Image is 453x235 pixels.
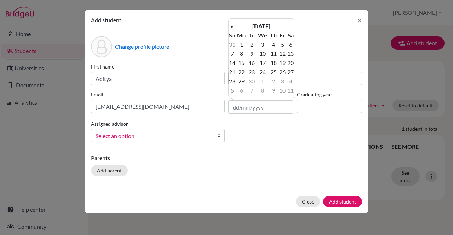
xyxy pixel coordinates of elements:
td: 30 [247,77,256,86]
td: 31 [229,40,236,49]
td: 8 [256,86,269,95]
td: 21 [229,67,236,77]
td: 3 [278,77,287,86]
th: Fr [278,31,287,40]
td: 1 [236,40,247,49]
td: 16 [247,58,256,67]
th: Sa [287,31,294,40]
label: First name [91,63,225,70]
p: Parents [91,154,362,162]
td: 2 [269,77,278,86]
button: Close [296,196,320,207]
td: 23 [247,67,256,77]
td: 4 [269,40,278,49]
td: 7 [229,49,236,58]
label: Surname [228,63,362,70]
td: 14 [229,58,236,67]
button: Close [351,10,368,30]
td: 22 [236,67,247,77]
th: Tu [247,31,256,40]
td: 19 [278,58,287,67]
th: [DATE] [236,22,287,31]
label: Email [91,91,225,98]
td: 5 [229,86,236,95]
th: Su [229,31,236,40]
td: 5 [278,40,287,49]
td: 8 [236,49,247,58]
div: Profile picture [91,36,112,57]
td: 4 [287,77,294,86]
td: 15 [236,58,247,67]
td: 29 [236,77,247,86]
input: dd/mm/yyyy [228,100,293,114]
td: 11 [269,49,278,58]
td: 9 [269,86,278,95]
td: 10 [278,86,287,95]
td: 25 [269,67,278,77]
span: Select an option [96,131,211,141]
label: Graduating year [297,91,362,98]
td: 9 [247,49,256,58]
td: 2 [247,40,256,49]
td: 6 [236,86,247,95]
td: 28 [229,77,236,86]
button: Add student [323,196,362,207]
td: 17 [256,58,269,67]
td: 6 [287,40,294,49]
span: × [357,15,362,25]
td: 7 [247,86,256,95]
td: 26 [278,67,287,77]
td: 11 [287,86,294,95]
td: 12 [278,49,287,58]
td: 24 [256,67,269,77]
th: « [229,22,236,31]
td: 1 [256,77,269,86]
td: 20 [287,58,294,67]
td: 27 [287,67,294,77]
label: Assigned advisor [91,120,128,128]
td: 3 [256,40,269,49]
td: 13 [287,49,294,58]
button: Add parent [91,165,128,176]
td: 18 [269,58,278,67]
th: Th [269,31,278,40]
th: Mo [236,31,247,40]
td: 10 [256,49,269,58]
span: Add student [91,17,121,23]
th: We [256,31,269,40]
